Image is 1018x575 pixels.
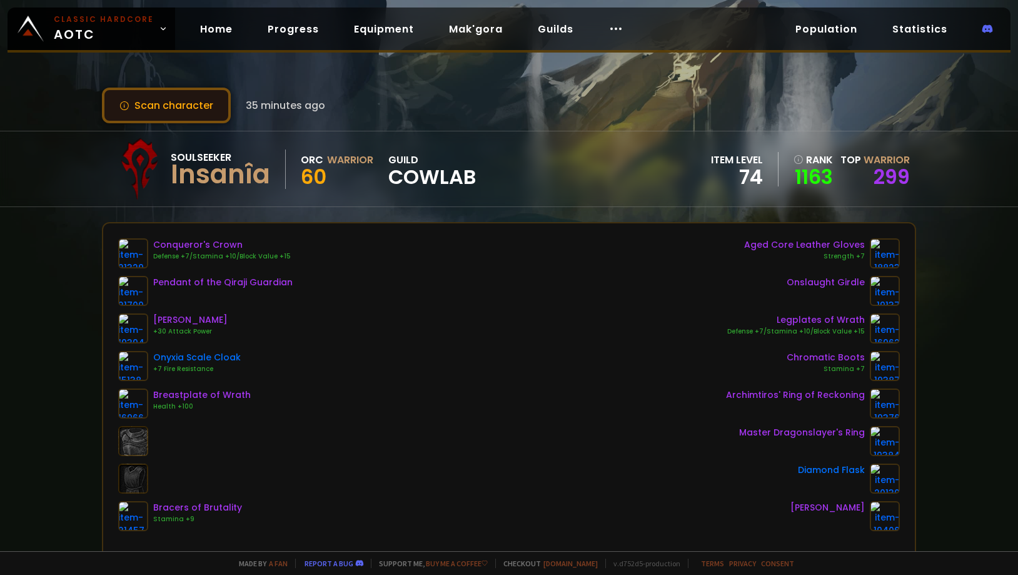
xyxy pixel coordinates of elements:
a: Classic HardcoreAOTC [8,8,175,50]
img: item-20130 [870,464,900,494]
div: Health +100 [153,402,251,412]
div: Diamond Flask [798,464,865,477]
div: [PERSON_NAME] [153,313,228,327]
a: 1163 [794,168,833,186]
a: [DOMAIN_NAME] [543,559,598,568]
span: 60 [301,163,326,191]
img: item-19387 [870,351,900,381]
div: Stamina +7 [787,364,865,374]
span: Made by [231,559,288,568]
a: a fan [269,559,288,568]
span: Checkout [495,559,598,568]
a: Privacy [729,559,756,568]
div: +30 Attack Power [153,327,228,337]
div: Defense +7/Stamina +10/Block Value +15 [153,252,291,262]
a: Equipment [344,16,424,42]
div: Onyxia Scale Cloak [153,351,241,364]
div: Insanîa [171,165,270,184]
img: item-19406 [870,501,900,531]
div: Chromatic Boots [787,351,865,364]
small: Classic Hardcore [54,14,154,25]
div: Top [840,152,910,168]
a: Terms [701,559,724,568]
a: 299 [874,163,910,191]
span: Support me, [371,559,488,568]
div: Aged Core Leather Gloves [744,238,865,252]
div: Legplates of Wrath [727,313,865,327]
div: Strength +7 [744,252,865,262]
div: guild [388,152,476,186]
div: Pendant of the Qiraji Guardian [153,276,293,289]
a: Consent [761,559,794,568]
img: item-18823 [870,238,900,268]
a: Guilds [528,16,583,42]
div: [PERSON_NAME] [790,501,865,514]
div: 74 [711,168,763,186]
a: Statistics [882,16,957,42]
img: item-19394 [118,313,148,343]
div: Orc [301,152,323,168]
a: Home [190,16,243,42]
div: Bracers of Brutality [153,501,242,514]
a: Population [785,16,867,42]
img: item-21457 [118,501,148,531]
a: Progress [258,16,329,42]
img: item-21329 [118,238,148,268]
img: item-19376 [870,389,900,419]
span: Warrior [864,153,910,167]
a: Report a bug [305,559,353,568]
img: item-15138 [118,351,148,381]
div: rank [794,152,833,168]
span: 35 minutes ago [246,98,325,113]
div: +7 Fire Resistance [153,364,241,374]
img: item-16962 [870,313,900,343]
span: v. d752d5 - production [605,559,680,568]
div: Conqueror's Crown [153,238,291,252]
div: item level [711,152,763,168]
div: Soulseeker [171,150,270,165]
button: Scan character [102,88,231,123]
a: Mak'gora [439,16,513,42]
img: item-19384 [870,426,900,456]
div: Archimtiros' Ring of Reckoning [726,389,865,402]
div: Defense +7/Stamina +10/Block Value +15 [727,327,865,337]
span: AOTC [54,14,154,44]
div: Onslaught Girdle [787,276,865,289]
a: Buy me a coffee [426,559,488,568]
img: item-21700 [118,276,148,306]
div: Master Dragonslayer's Ring [739,426,865,439]
span: CowLab [388,168,476,186]
img: item-19137 [870,276,900,306]
img: item-16966 [118,389,148,419]
div: Warrior [327,152,373,168]
div: Stamina +9 [153,514,242,524]
div: Breastplate of Wrath [153,389,251,402]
